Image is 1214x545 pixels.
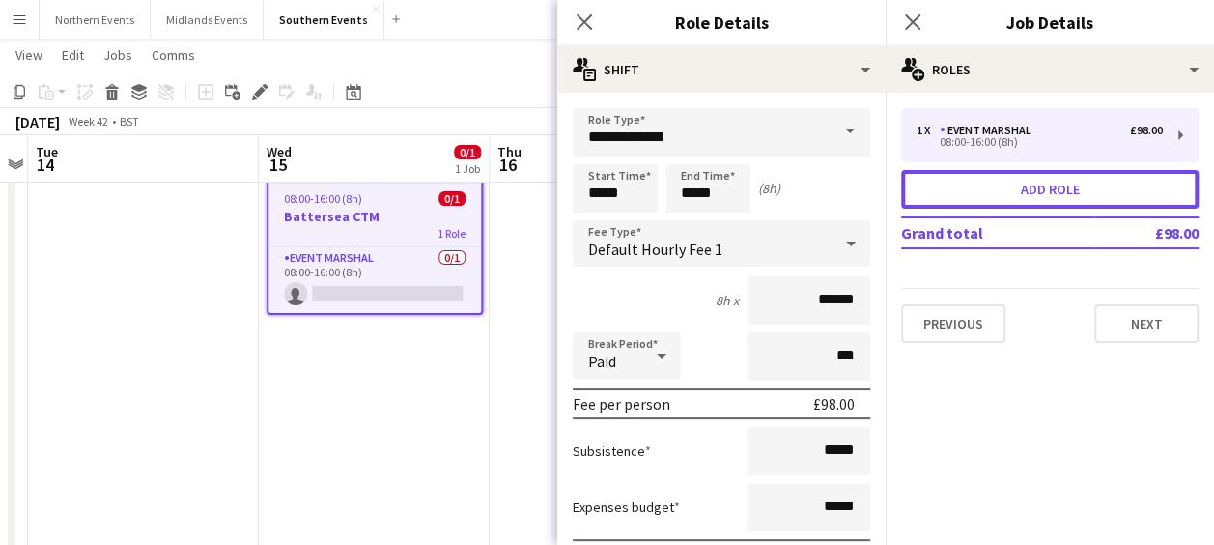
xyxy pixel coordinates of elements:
span: Thu [497,143,522,160]
div: £98.00 [813,394,855,414]
div: 8h x [716,292,739,309]
button: Next [1094,304,1199,343]
span: Edit [62,46,84,64]
h3: Role Details [557,10,886,35]
button: Northern Events [40,1,151,39]
span: Paid [588,352,616,371]
span: 0/1 [438,191,466,206]
a: Jobs [96,43,140,68]
span: 16 [494,154,522,176]
div: 1 x [917,124,940,137]
div: 08:00-16:00 (8h) [917,137,1163,147]
app-job-card: Draft08:00-16:00 (8h)0/1Battersea CTM1 RoleEvent Marshal0/108:00-16:00 (8h) [267,162,483,315]
div: (8h) [758,180,780,197]
a: Comms [144,43,203,68]
div: Event Marshal [940,124,1039,137]
td: £98.00 [1094,217,1199,248]
div: Roles [886,46,1214,93]
button: Previous [901,304,1005,343]
td: Grand total [901,217,1094,248]
app-card-role: Event Marshal0/108:00-16:00 (8h) [268,247,481,313]
div: 1 Job [455,161,480,176]
h3: Job Details [886,10,1214,35]
span: 0/1 [454,145,481,159]
span: 15 [264,154,292,176]
div: £98.00 [1130,124,1163,137]
span: Default Hourly Fee 1 [588,240,722,259]
a: View [8,43,50,68]
div: Shift [557,46,886,93]
button: Midlands Events [151,1,264,39]
span: 1 Role [438,226,466,241]
span: Week 42 [64,114,112,129]
div: BST [120,114,139,129]
button: Southern Events [264,1,384,39]
button: Add role [901,170,1199,209]
div: Fee per person [573,394,670,414]
span: Wed [267,143,292,160]
a: Edit [54,43,92,68]
div: [DATE] [15,112,60,131]
h3: Battersea CTM [268,208,481,225]
span: 14 [33,154,58,176]
span: Jobs [103,46,132,64]
span: Comms [152,46,195,64]
label: Subsistence [573,443,651,460]
label: Expenses budget [573,499,680,516]
span: 08:00-16:00 (8h) [284,191,362,206]
span: View [15,46,42,64]
span: Tue [36,143,58,160]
